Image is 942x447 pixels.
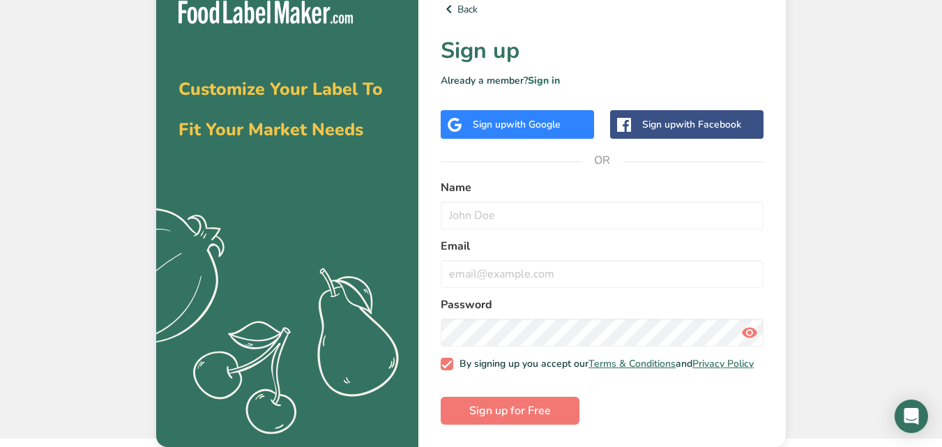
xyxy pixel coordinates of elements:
[441,73,764,88] p: Already a member?
[692,357,754,370] a: Privacy Policy
[588,357,676,370] a: Terms & Conditions
[676,118,741,131] span: with Facebook
[178,77,383,142] span: Customize Your Label To Fit Your Market Needs
[582,139,623,181] span: OR
[453,358,754,370] span: By signing up you accept our and
[441,179,764,196] label: Name
[506,118,561,131] span: with Google
[441,202,764,229] input: John Doe
[469,402,551,419] span: Sign up for Free
[642,117,741,132] div: Sign up
[528,74,560,87] a: Sign in
[178,1,353,24] img: Food Label Maker
[441,260,764,288] input: email@example.com
[441,296,764,313] label: Password
[441,34,764,68] h1: Sign up
[441,397,579,425] button: Sign up for Free
[473,117,561,132] div: Sign up
[441,238,764,255] label: Email
[441,1,764,17] a: Back
[895,400,928,433] div: Open Intercom Messenger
